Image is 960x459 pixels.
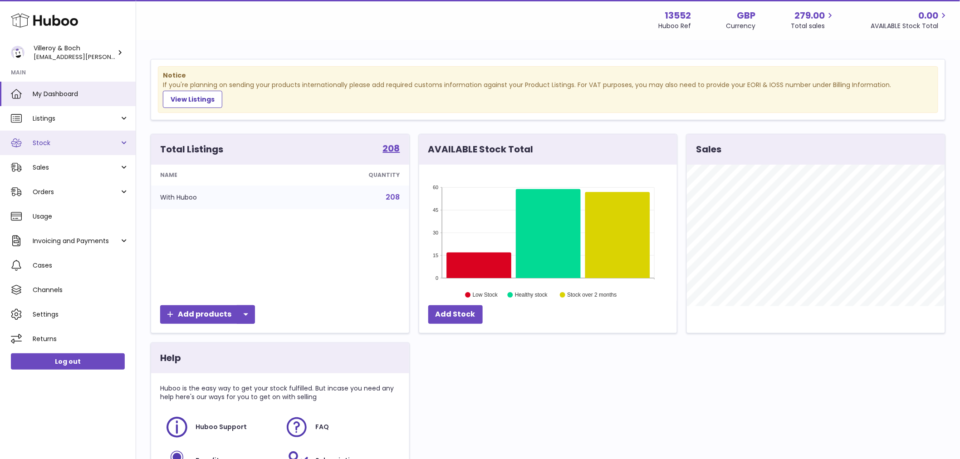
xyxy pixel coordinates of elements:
[11,353,125,370] a: Log out
[151,165,287,186] th: Name
[163,91,222,108] a: View Listings
[791,22,836,30] span: Total sales
[33,139,119,147] span: Stock
[433,230,438,235] text: 30
[33,114,119,123] span: Listings
[160,352,181,364] h3: Help
[433,253,438,258] text: 15
[34,52,184,61] span: [EMAIL_ADDRESS][PERSON_NAME][DOMAIN_NAME]
[658,22,691,30] div: Huboo Ref
[287,165,409,186] th: Quantity
[383,144,400,155] a: 208
[165,415,275,439] a: Huboo Support
[473,292,498,298] text: Low Stock
[386,192,400,202] a: 208
[433,207,438,213] text: 45
[160,305,255,324] a: Add products
[696,143,721,156] h3: Sales
[515,292,548,298] text: Healthy stock
[163,71,933,80] strong: Notice
[163,81,933,108] div: If you're planning on sending your products internationally please add required customs informati...
[33,286,129,294] span: Channels
[919,10,939,22] span: 0.00
[33,90,129,98] span: My Dashboard
[428,143,534,156] h3: AVAILABLE Stock Total
[196,423,247,431] span: Huboo Support
[33,261,129,270] span: Cases
[33,237,119,245] span: Invoicing and Payments
[428,305,483,324] a: Add Stock
[34,44,115,61] div: Villeroy & Boch
[433,185,438,190] text: 60
[665,10,691,22] strong: 13552
[383,144,400,153] strong: 208
[284,415,395,439] a: FAQ
[791,10,836,30] a: 279.00 Total sales
[160,143,223,156] h3: Total Listings
[737,10,756,22] strong: GBP
[567,292,617,298] text: Stock over 2 months
[726,22,756,30] div: Currency
[33,212,129,221] span: Usage
[11,46,24,59] img: liu.rosanne@villeroy-boch.com
[871,22,949,30] span: AVAILABLE Stock Total
[315,423,329,431] span: FAQ
[33,163,119,172] span: Sales
[151,186,287,209] td: With Huboo
[160,384,400,401] p: Huboo is the easy way to get your stock fulfilled. But incase you need any help here's our ways f...
[871,10,949,30] a: 0.00 AVAILABLE Stock Total
[795,10,825,22] span: 279.00
[436,275,438,281] text: 0
[33,310,129,319] span: Settings
[33,188,119,196] span: Orders
[33,335,129,343] span: Returns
